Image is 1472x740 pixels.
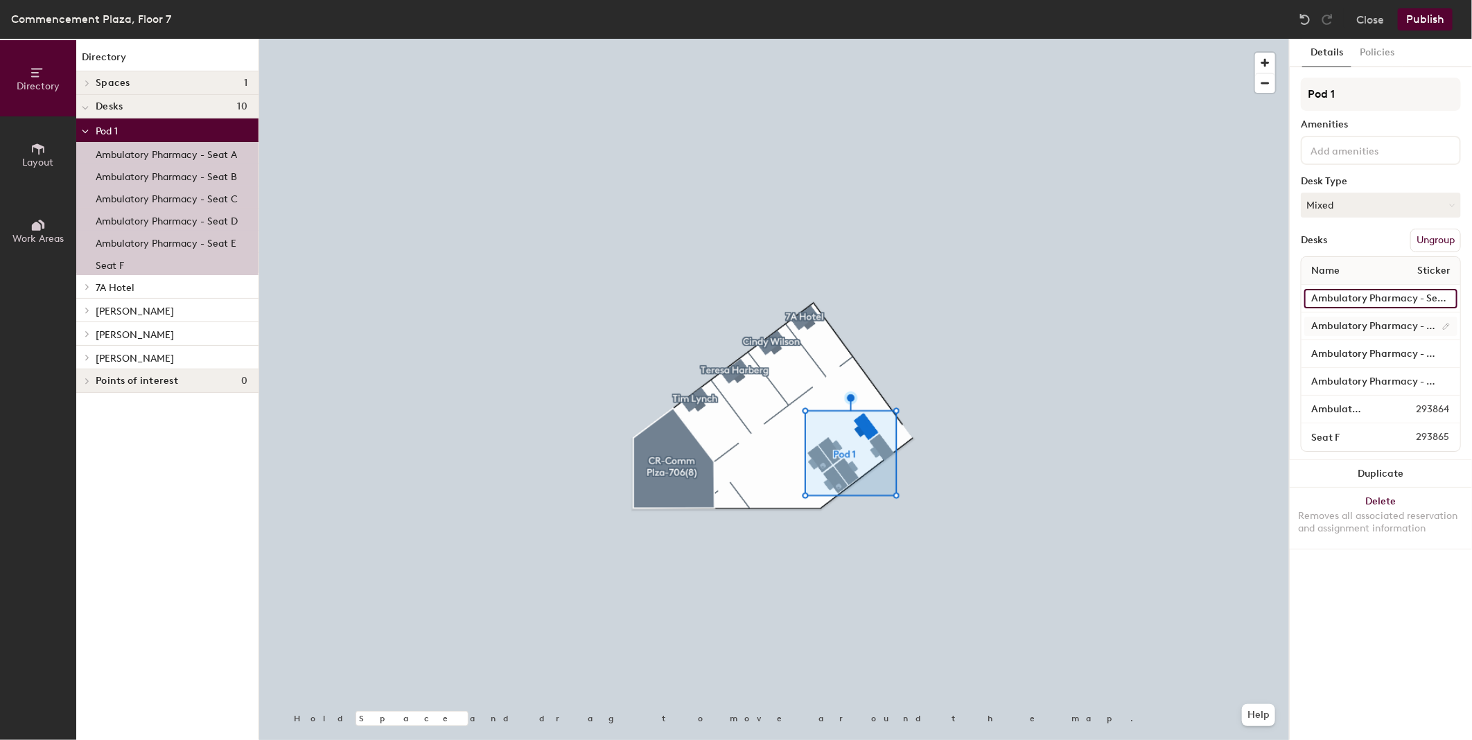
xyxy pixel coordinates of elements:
span: 293865 [1383,430,1457,445]
p: Seat F [96,256,124,272]
span: Sticker [1410,258,1457,283]
button: DeleteRemoves all associated reservation and assignment information [1290,488,1472,549]
span: Spaces [96,78,130,89]
button: Mixed [1301,193,1461,218]
button: Policies [1351,39,1403,67]
div: Desks [1301,235,1327,246]
p: Ambulatory Pharmacy - Seat A [96,145,237,161]
div: Removes all associated reservation and assignment information [1298,510,1464,535]
span: 293864 [1383,402,1457,417]
button: Publish [1398,8,1453,30]
span: Layout [23,157,54,168]
p: Ambulatory Pharmacy - Seat D [96,211,238,227]
div: Desk Type [1301,176,1461,187]
input: Unnamed desk [1304,428,1383,447]
input: Unnamed desk [1304,289,1457,308]
span: Pod 1 [96,125,118,137]
button: Duplicate [1290,460,1472,488]
img: Undo [1298,12,1312,26]
span: Directory [17,80,60,92]
p: Ambulatory Pharmacy - Seat E [96,234,236,249]
input: Unnamed desk [1304,372,1457,391]
span: Points of interest [96,376,178,387]
span: 0 [241,376,247,387]
span: [PERSON_NAME] [96,306,174,317]
img: Redo [1320,12,1334,26]
button: Details [1302,39,1351,67]
button: Ungroup [1410,229,1461,252]
p: Ambulatory Pharmacy - Seat C [96,189,238,205]
input: Unnamed desk [1304,344,1457,364]
span: Name [1304,258,1347,283]
span: Work Areas [12,233,64,245]
input: Unnamed desk [1304,317,1457,336]
span: Desks [96,101,123,112]
span: 7A Hotel [96,282,134,294]
h1: Directory [76,50,259,71]
div: Commencement Plaza, Floor 7 [11,10,171,28]
p: Ambulatory Pharmacy - Seat B [96,167,237,183]
button: Close [1356,8,1384,30]
input: Add amenities [1308,141,1432,158]
button: Help [1242,704,1275,726]
span: [PERSON_NAME] [96,353,174,364]
div: Amenities [1301,119,1461,130]
span: 1 [244,78,247,89]
span: [PERSON_NAME] [96,329,174,341]
input: Unnamed desk [1304,400,1383,419]
span: 10 [237,101,247,112]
